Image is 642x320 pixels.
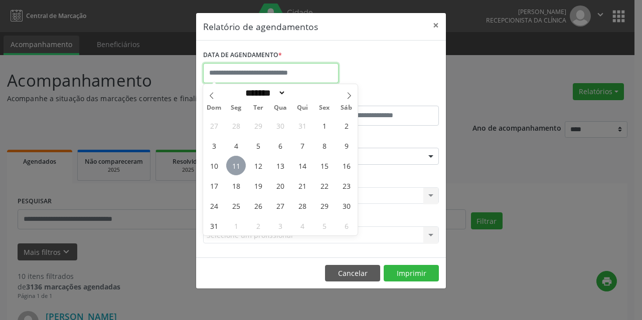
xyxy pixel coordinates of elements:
[204,136,224,155] span: Agosto 3, 2025
[337,216,356,235] span: Setembro 6, 2025
[292,136,312,155] span: Agosto 7, 2025
[314,176,334,195] span: Agosto 22, 2025
[314,216,334,235] span: Setembro 5, 2025
[336,105,358,111] span: Sáb
[314,136,334,155] span: Agosto 8, 2025
[270,116,290,135] span: Julho 30, 2025
[226,156,246,175] span: Agosto 11, 2025
[248,176,268,195] span: Agosto 19, 2025
[325,265,380,282] button: Cancelar
[292,176,312,195] span: Agosto 21, 2025
[248,116,268,135] span: Julho 29, 2025
[226,216,246,235] span: Setembro 1, 2025
[313,105,336,111] span: Sex
[270,196,290,215] span: Agosto 27, 2025
[286,88,319,98] input: Year
[204,176,224,195] span: Agosto 17, 2025
[204,156,224,175] span: Agosto 10, 2025
[226,116,246,135] span: Julho 28, 2025
[291,105,313,111] span: Qui
[270,136,290,155] span: Agosto 6, 2025
[292,116,312,135] span: Julho 31, 2025
[270,156,290,175] span: Agosto 13, 2025
[337,176,356,195] span: Agosto 23, 2025
[226,196,246,215] span: Agosto 25, 2025
[314,196,334,215] span: Agosto 29, 2025
[225,105,247,111] span: Seg
[204,196,224,215] span: Agosto 24, 2025
[247,105,269,111] span: Ter
[337,156,356,175] span: Agosto 16, 2025
[248,216,268,235] span: Setembro 2, 2025
[203,20,318,33] h5: Relatório de agendamentos
[314,156,334,175] span: Agosto 15, 2025
[426,13,446,38] button: Close
[248,196,268,215] span: Agosto 26, 2025
[292,156,312,175] span: Agosto 14, 2025
[203,105,225,111] span: Dom
[314,116,334,135] span: Agosto 1, 2025
[337,196,356,215] span: Agosto 30, 2025
[337,116,356,135] span: Agosto 2, 2025
[270,176,290,195] span: Agosto 20, 2025
[269,105,291,111] span: Qua
[226,136,246,155] span: Agosto 4, 2025
[248,156,268,175] span: Agosto 12, 2025
[384,265,439,282] button: Imprimir
[292,196,312,215] span: Agosto 28, 2025
[203,48,282,63] label: DATA DE AGENDAMENTO
[248,136,268,155] span: Agosto 5, 2025
[292,216,312,235] span: Setembro 4, 2025
[226,176,246,195] span: Agosto 18, 2025
[242,88,286,98] select: Month
[204,116,224,135] span: Julho 27, 2025
[204,216,224,235] span: Agosto 31, 2025
[337,136,356,155] span: Agosto 9, 2025
[270,216,290,235] span: Setembro 3, 2025
[324,90,439,106] label: ATÉ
